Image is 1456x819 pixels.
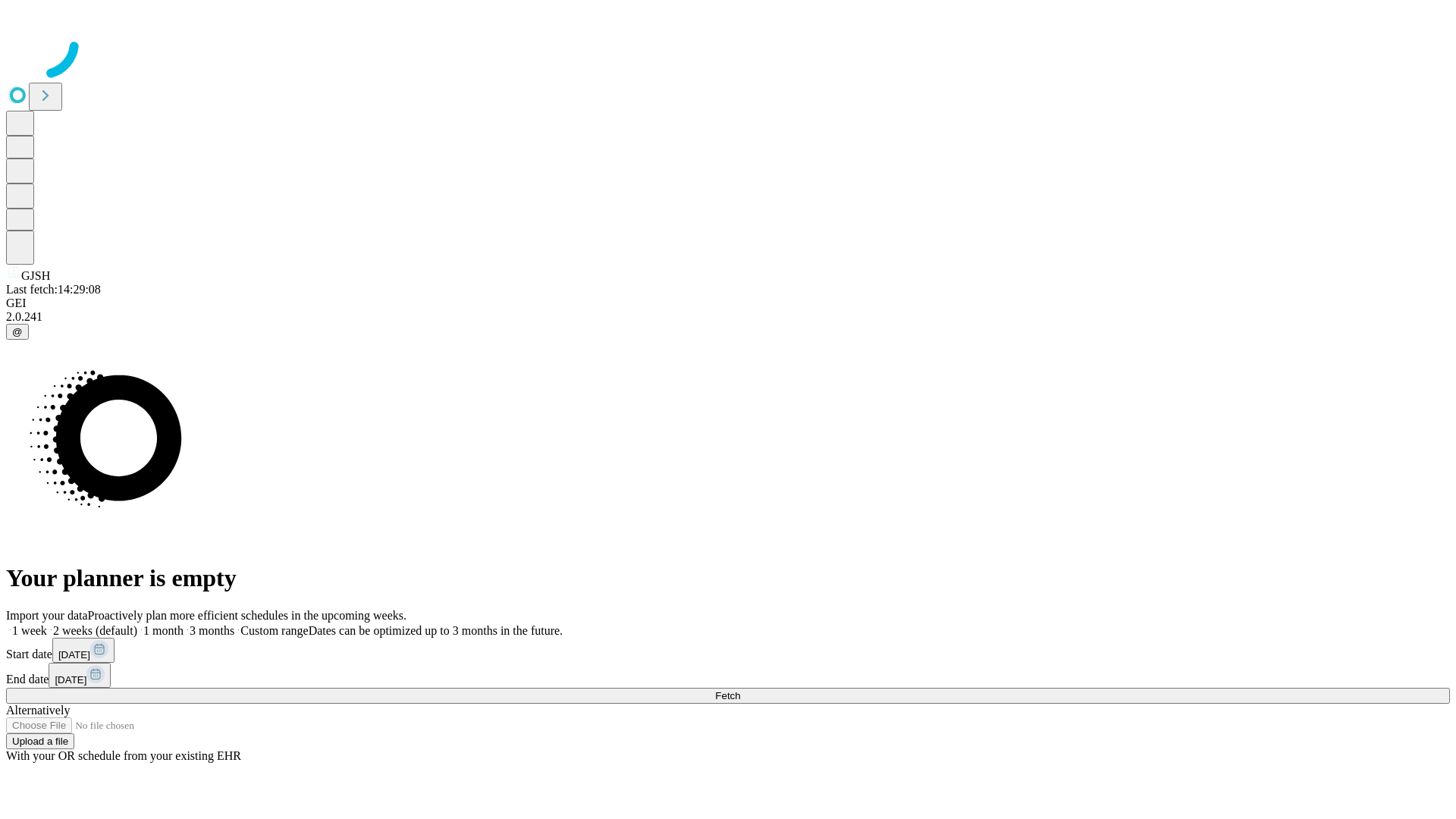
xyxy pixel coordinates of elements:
[6,733,74,749] button: Upload a file
[715,690,740,701] span: Fetch
[88,609,406,622] span: Proactively plan more efficient schedules in the upcoming weeks.
[6,324,29,340] button: @
[6,283,101,296] span: Last fetch: 14:29:08
[21,269,50,282] span: GJSH
[6,638,1450,663] div: Start date
[6,749,241,762] span: With your OR schedule from your existing EHR
[240,624,308,637] span: Custom range
[55,674,86,686] span: [DATE]
[190,624,234,637] span: 3 months
[6,564,1450,592] h1: Your planner is empty
[12,326,23,337] span: @
[53,624,137,637] span: 2 weeks (default)
[143,624,184,637] span: 1 month
[6,609,88,622] span: Import your data
[6,663,1450,688] div: End date
[6,310,1450,324] div: 2.0.241
[52,638,115,663] button: [DATE]
[58,649,90,661] span: [DATE]
[6,688,1450,704] button: Fetch
[309,624,563,637] span: Dates can be optimized up to 3 months in the future.
[6,297,1450,310] div: GEI
[6,704,70,717] span: Alternatively
[49,663,111,688] button: [DATE]
[12,624,47,637] span: 1 week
